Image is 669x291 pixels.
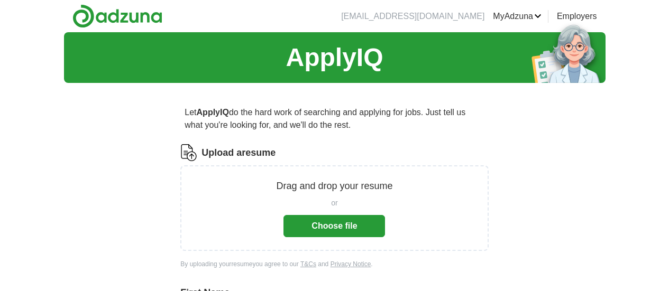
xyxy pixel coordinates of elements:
[286,39,383,77] h1: ApplyIQ
[331,198,337,209] span: or
[493,10,542,23] a: MyAdzuna
[300,260,316,268] a: T&Cs
[72,4,162,28] img: Adzuna logo
[283,215,385,237] button: Choose file
[557,10,597,23] a: Employers
[331,260,371,268] a: Privacy Notice
[197,108,229,117] strong: ApplyIQ
[341,10,484,23] li: [EMAIL_ADDRESS][DOMAIN_NAME]
[201,146,276,160] label: Upload a resume
[180,259,488,269] div: By uploading your resume you agree to our and .
[180,102,488,136] p: Let do the hard work of searching and applying for jobs. Just tell us what you're looking for, an...
[276,179,392,193] p: Drag and drop your resume
[180,144,197,161] img: CV Icon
